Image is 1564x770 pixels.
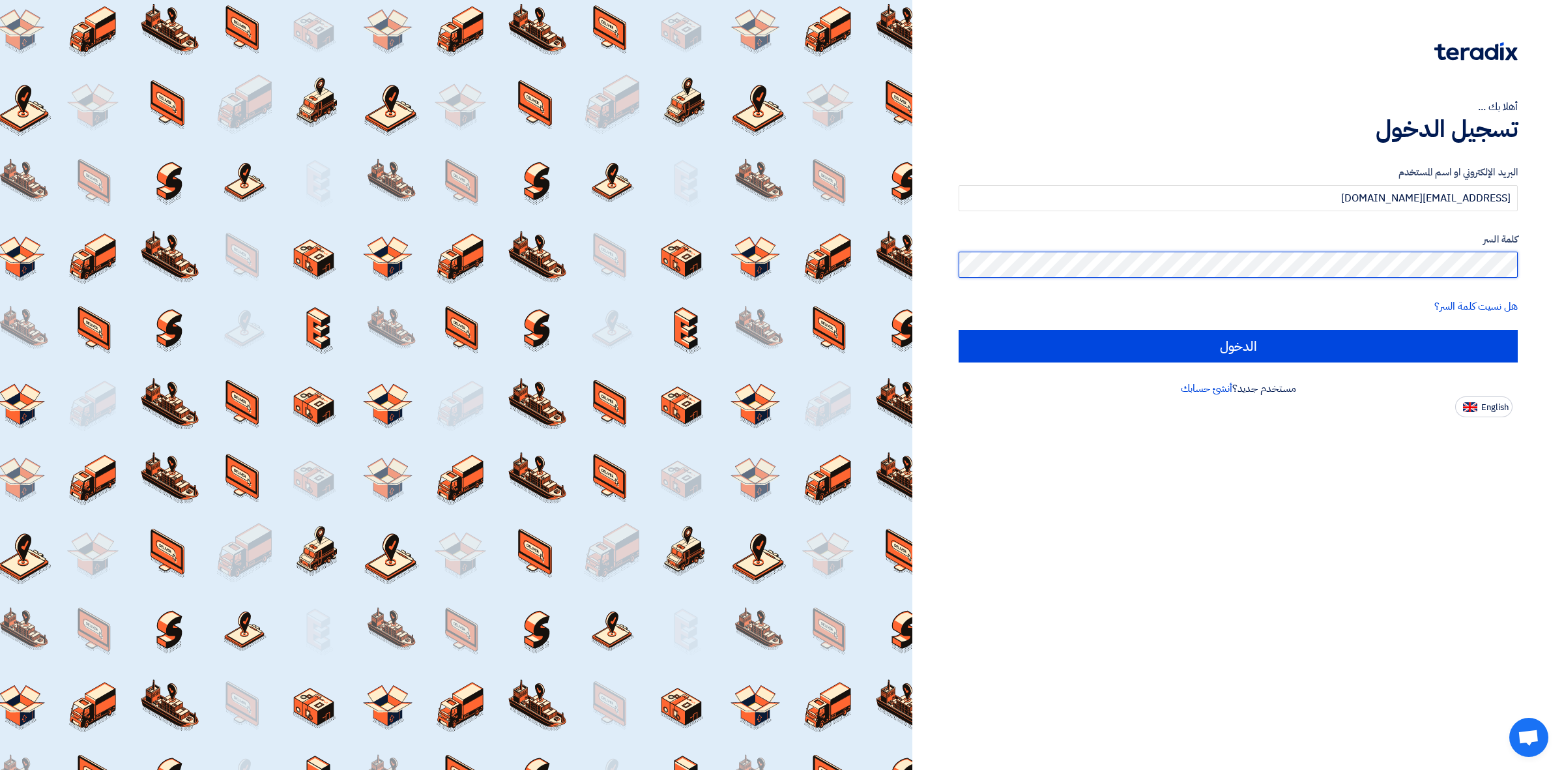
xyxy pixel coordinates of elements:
[1481,403,1509,412] span: English
[959,381,1518,396] div: مستخدم جديد؟
[959,232,1518,247] label: كلمة السر
[1509,718,1548,757] a: Open chat
[1434,299,1518,314] a: هل نسيت كلمة السر؟
[959,99,1518,115] div: أهلا بك ...
[1455,396,1513,417] button: English
[959,185,1518,211] input: أدخل بريد العمل الإلكتروني او اسم المستخدم الخاص بك ...
[959,165,1518,180] label: البريد الإلكتروني او اسم المستخدم
[959,330,1518,363] input: الدخول
[1181,381,1232,396] a: أنشئ حسابك
[1463,402,1477,412] img: en-US.png
[959,115,1518,143] h1: تسجيل الدخول
[1434,42,1518,61] img: Teradix logo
